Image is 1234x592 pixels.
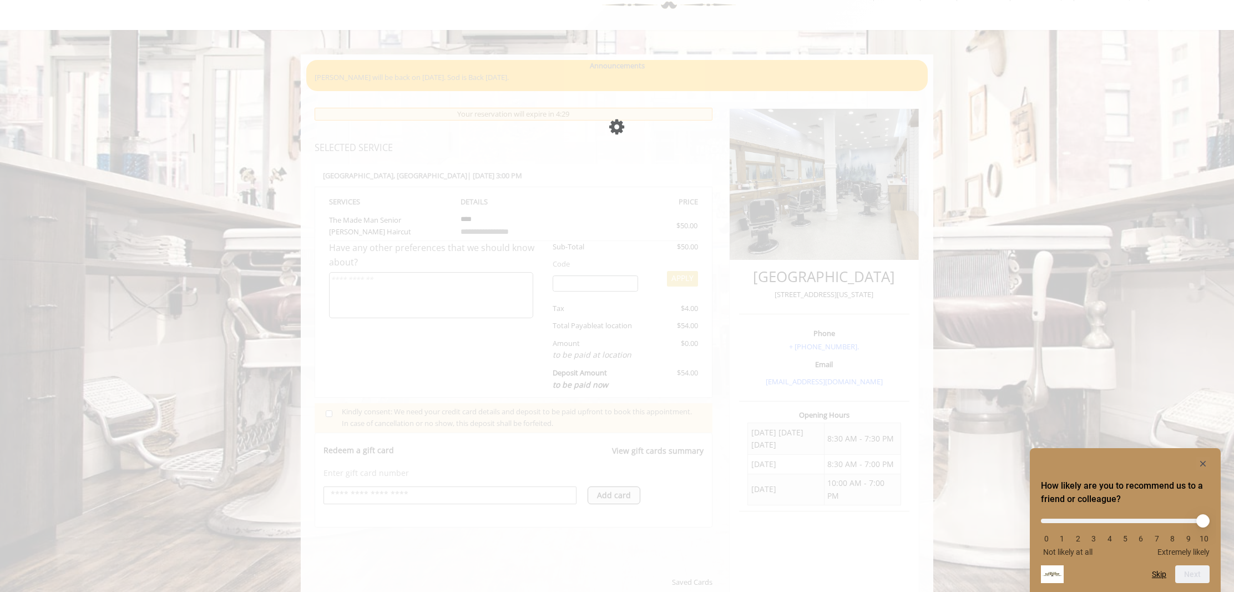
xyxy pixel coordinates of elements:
li: 0 [1041,534,1052,543]
li: 1 [1056,534,1068,543]
button: Hide survey [1196,457,1210,470]
span: Extremely likely [1157,548,1210,556]
li: 7 [1151,534,1162,543]
li: 6 [1135,534,1146,543]
li: 9 [1183,534,1194,543]
li: 10 [1198,534,1210,543]
li: 5 [1120,534,1131,543]
button: Next question [1175,565,1210,583]
li: 8 [1167,534,1178,543]
div: How likely are you to recommend us to a friend or colleague? Select an option from 0 to 10, with ... [1041,510,1210,556]
li: 4 [1104,534,1115,543]
span: Not likely at all [1043,548,1093,556]
div: How likely are you to recommend us to a friend or colleague? Select an option from 0 to 10, with ... [1041,457,1210,583]
h2: How likely are you to recommend us to a friend or colleague? Select an option from 0 to 10, with ... [1041,479,1210,506]
li: 3 [1088,534,1099,543]
button: Skip [1152,570,1166,579]
li: 2 [1073,534,1084,543]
